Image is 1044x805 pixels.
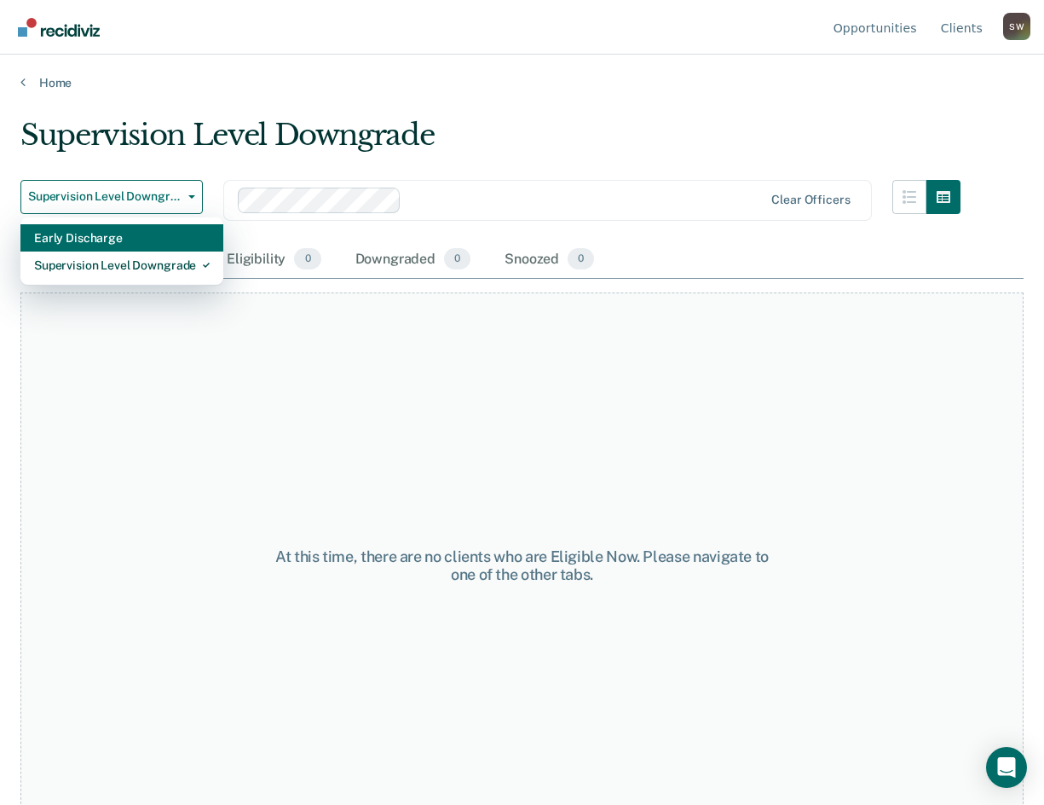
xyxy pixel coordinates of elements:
[18,18,100,37] img: Recidiviz
[20,75,1024,90] a: Home
[294,248,320,270] span: 0
[1003,13,1030,40] button: Profile dropdown button
[352,241,475,279] div: Downgraded0
[986,747,1027,788] div: Open Intercom Messenger
[20,180,203,214] button: Supervision Level Downgrade
[34,252,210,279] div: Supervision Level Downgrade
[169,241,324,279] div: Pending Eligibility0
[501,241,597,279] div: Snoozed0
[20,118,960,166] div: Supervision Level Downgrade
[28,189,182,204] span: Supervision Level Downgrade
[20,217,223,286] div: Dropdown Menu
[444,248,470,270] span: 0
[771,193,850,207] div: Clear officers
[1003,13,1030,40] div: S W
[568,248,594,270] span: 0
[272,547,773,584] div: At this time, there are no clients who are Eligible Now. Please navigate to one of the other tabs.
[34,224,210,252] div: Early Discharge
